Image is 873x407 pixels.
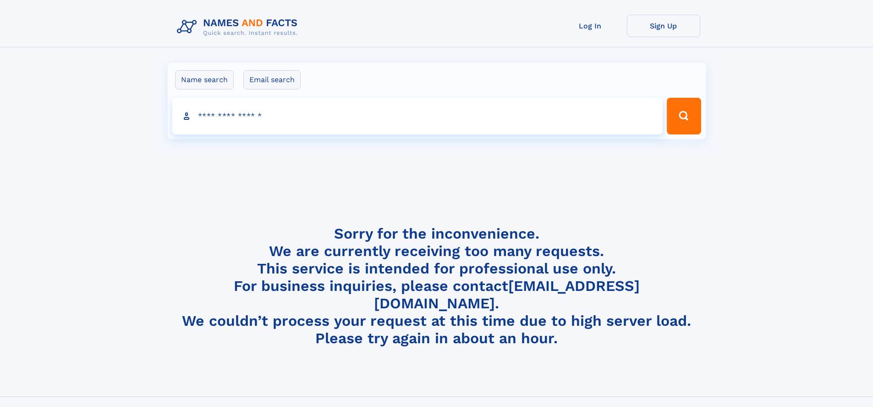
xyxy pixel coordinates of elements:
[627,15,700,37] a: Sign Up
[173,15,305,39] img: Logo Names and Facts
[554,15,627,37] a: Log In
[172,98,663,134] input: search input
[374,277,640,312] a: [EMAIL_ADDRESS][DOMAIN_NAME]
[243,70,301,89] label: Email search
[667,98,701,134] button: Search Button
[173,225,700,347] h4: Sorry for the inconvenience. We are currently receiving too many requests. This service is intend...
[175,70,234,89] label: Name search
